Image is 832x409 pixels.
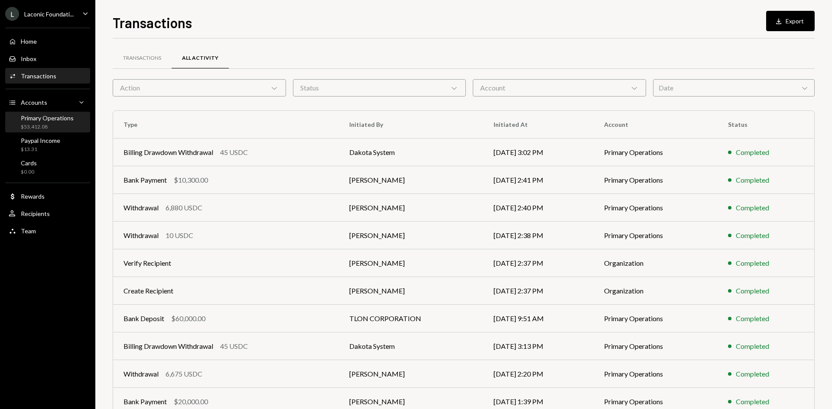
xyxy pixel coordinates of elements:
[483,360,594,388] td: [DATE] 2:20 PM
[473,79,646,97] div: Account
[21,38,37,45] div: Home
[594,277,718,305] td: Organization
[123,313,164,324] div: Bank Deposit
[339,138,483,166] td: Dakota System
[339,277,483,305] td: [PERSON_NAME]
[171,313,205,324] div: $60,000.00
[653,79,815,97] div: Date
[21,227,36,235] div: Team
[736,286,769,296] div: Completed
[5,33,90,49] a: Home
[483,305,594,332] td: [DATE] 9:51 AM
[123,147,213,158] div: Billing Drawdown Withdrawal
[736,203,769,213] div: Completed
[339,194,483,222] td: [PERSON_NAME]
[5,51,90,66] a: Inbox
[5,188,90,204] a: Rewards
[594,111,718,138] th: Account
[736,230,769,241] div: Completed
[21,168,37,176] div: $0.00
[220,341,248,351] div: 45 USDC
[736,147,769,158] div: Completed
[736,369,769,379] div: Completed
[21,137,60,144] div: Paypal Income
[718,111,814,138] th: Status
[483,277,594,305] td: [DATE] 2:37 PM
[123,341,213,351] div: Billing Drawdown Withdrawal
[113,79,286,97] div: Action
[21,146,60,153] div: $13.31
[123,396,167,407] div: Bank Payment
[483,194,594,222] td: [DATE] 2:40 PM
[483,332,594,360] td: [DATE] 3:13 PM
[123,369,159,379] div: Withdrawal
[594,305,718,332] td: Primary Operations
[166,230,193,241] div: 10 USDC
[21,159,37,167] div: Cards
[5,112,90,132] a: Primary Operations$53,412.08
[339,305,483,332] td: TLON CORPORATION
[293,79,466,97] div: Status
[483,249,594,277] td: [DATE] 2:37 PM
[21,114,74,122] div: Primary Operations
[5,7,19,21] div: L
[5,94,90,110] a: Accounts
[594,360,718,388] td: Primary Operations
[594,222,718,249] td: Primary Operations
[483,111,594,138] th: Initiated At
[594,166,718,194] td: Primary Operations
[339,249,483,277] td: [PERSON_NAME]
[736,175,769,185] div: Completed
[5,157,90,177] a: Cards$0.00
[594,194,718,222] td: Primary Operations
[736,313,769,324] div: Completed
[174,175,208,185] div: $10,300.00
[113,14,192,31] h1: Transactions
[339,332,483,360] td: Dakota System
[339,111,483,138] th: Initiated By
[736,396,769,407] div: Completed
[594,332,718,360] td: Primary Operations
[736,258,769,268] div: Completed
[21,55,36,62] div: Inbox
[5,206,90,221] a: Recipients
[172,47,229,69] a: All Activity
[594,138,718,166] td: Primary Operations
[483,138,594,166] td: [DATE] 3:02 PM
[174,396,208,407] div: $20,000.00
[594,249,718,277] td: Organization
[24,10,74,18] div: Laconic Foundati...
[5,134,90,155] a: Paypal Income$13.31
[21,193,45,200] div: Rewards
[113,277,339,305] td: Create Recipient
[21,210,50,217] div: Recipients
[166,369,202,379] div: 6,675 USDC
[5,68,90,84] a: Transactions
[736,341,769,351] div: Completed
[113,249,339,277] td: Verify Recipient
[113,47,172,69] a: Transactions
[220,147,248,158] div: 45 USDC
[166,203,202,213] div: 6,880 USDC
[123,230,159,241] div: Withdrawal
[113,111,339,138] th: Type
[339,166,483,194] td: [PERSON_NAME]
[182,55,218,62] div: All Activity
[766,11,815,31] button: Export
[21,99,47,106] div: Accounts
[123,55,161,62] div: Transactions
[339,222,483,249] td: [PERSON_NAME]
[123,175,167,185] div: Bank Payment
[21,72,56,80] div: Transactions
[483,166,594,194] td: [DATE] 2:41 PM
[123,203,159,213] div: Withdrawal
[21,123,74,131] div: $53,412.08
[5,223,90,238] a: Team
[483,222,594,249] td: [DATE] 2:38 PM
[339,360,483,388] td: [PERSON_NAME]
